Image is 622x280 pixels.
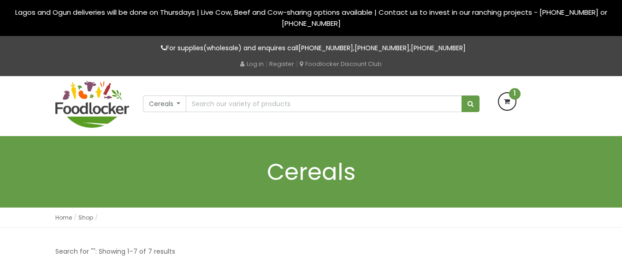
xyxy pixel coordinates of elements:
a: [PHONE_NUMBER] [355,43,409,53]
p: For supplies(wholesale) and enquires call , , [55,43,567,54]
a: [PHONE_NUMBER] [298,43,353,53]
p: Search for "": Showing 1–7 of 7 results [55,246,175,257]
input: Search our variety of products [186,95,462,112]
a: Home [55,214,72,221]
span: | [296,59,298,68]
span: Lagos and Ogun deliveries will be done on Thursdays | Live Cow, Beef and Cow-sharing options avai... [15,7,607,28]
a: Foodlocker Discount Club [300,60,382,68]
a: Log in [240,60,264,68]
img: FoodLocker [55,81,129,128]
span: 1 [509,88,521,100]
iframe: chat widget [565,222,622,266]
h1: Cereals [55,159,567,185]
button: Cereals [143,95,187,112]
a: Shop [78,214,93,221]
a: Register [269,60,294,68]
a: [PHONE_NUMBER] [411,43,466,53]
span: | [266,59,267,68]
